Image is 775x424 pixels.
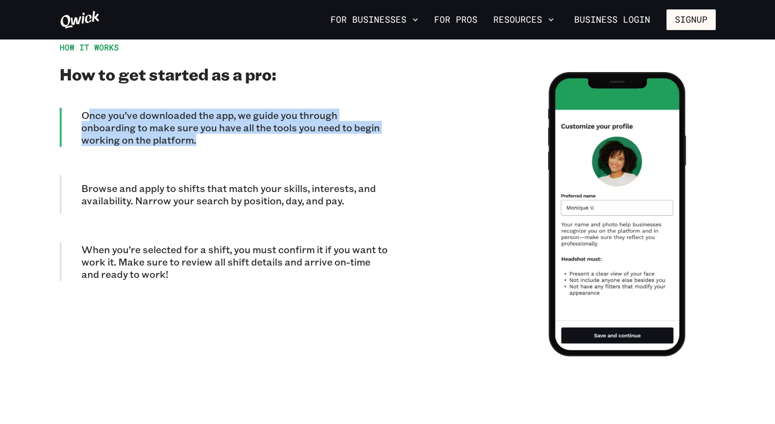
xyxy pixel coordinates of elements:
h2: How to get started as a pro: [60,64,388,84]
div: When you’re selected for a shift, you must confirm it if you want to work it. Make sure to review... [60,242,388,281]
a: Business Login [566,9,659,30]
div: HOW IT WORKS [60,42,388,52]
p: Browse and apply to shifts that match your skills, interests, and availability. Narrow your searc... [81,182,388,207]
button: Resources [489,11,558,28]
button: For Businesses [327,11,422,28]
a: For Pros [430,11,481,28]
p: When you’re selected for a shift, you must confirm it if you want to work it. Make sure to review... [81,243,388,280]
p: Once you’ve downloaded the app, we guide you through onboarding to make sure you have all the too... [81,109,388,146]
button: Signup [666,9,716,30]
div: Browse and apply to shifts that match your skills, interests, and availability. Narrow your searc... [60,175,388,214]
div: Once you’ve downloaded the app, we guide you through onboarding to make sure you have all the too... [60,108,388,147]
img: Step 1: Customize your Profile [548,72,686,356]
